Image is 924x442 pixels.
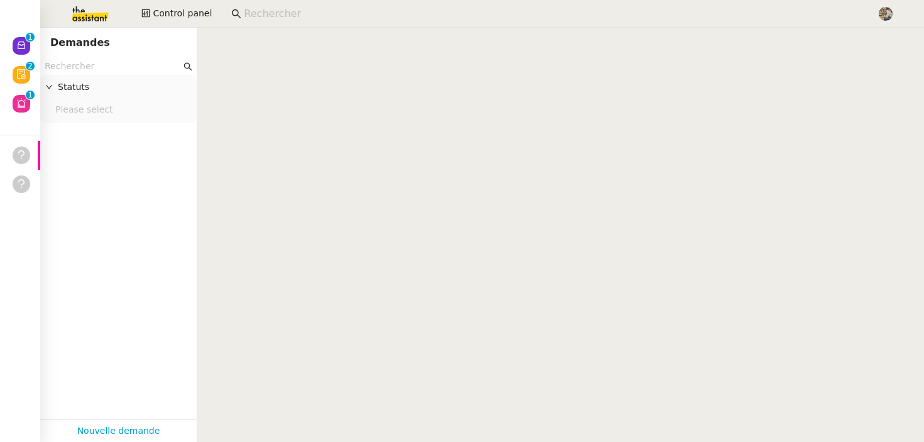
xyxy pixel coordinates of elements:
[28,33,33,44] p: 1
[58,80,192,94] span: Statuts
[879,7,893,21] img: 388bd129-7e3b-4cb1-84b4-92a3d763e9b7
[134,5,219,23] button: Control panel
[45,59,181,74] input: Rechercher
[28,91,33,102] p: 1
[26,33,35,41] nz-badge-sup: 1
[244,6,864,23] input: Rechercher
[28,62,33,73] p: 2
[26,62,35,70] nz-badge-sup: 2
[77,424,160,438] a: Nouvelle demande
[26,91,35,99] nz-badge-sup: 1
[153,6,212,21] span: Control panel
[50,34,110,52] nz-page-header-title: Demandes
[40,75,197,99] div: Statuts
